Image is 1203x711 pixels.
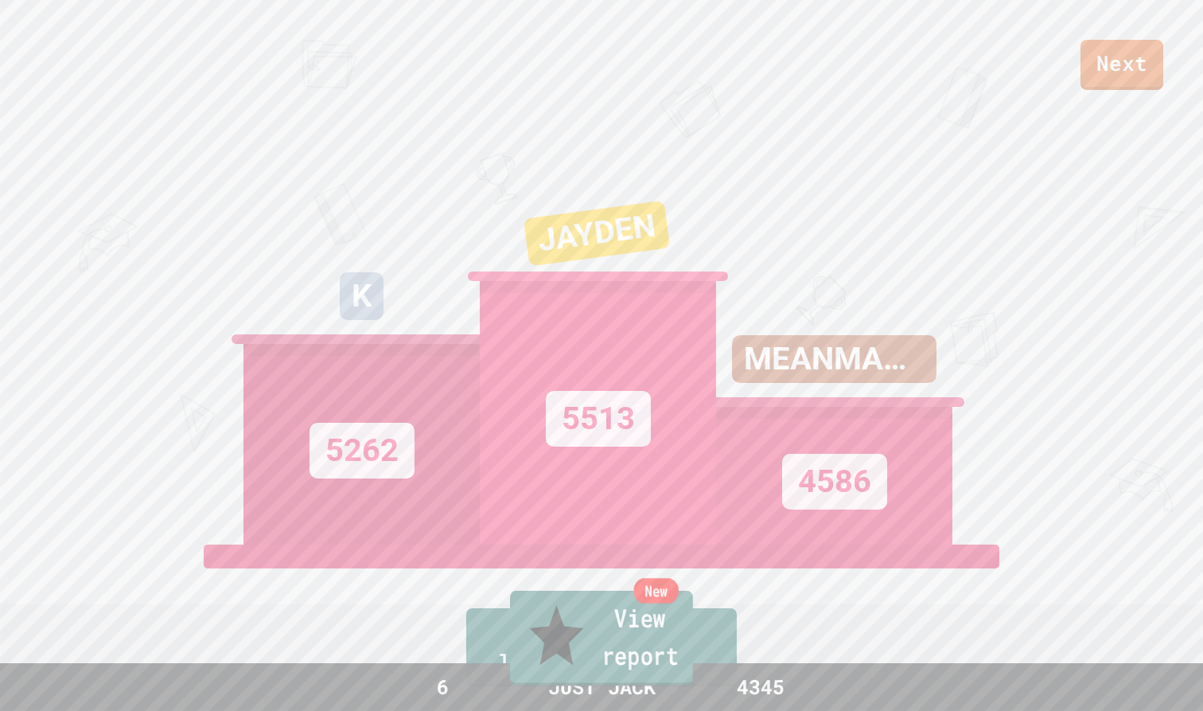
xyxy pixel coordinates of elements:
[633,578,679,604] div: New
[523,201,669,267] div: JAYDEN
[782,454,887,510] div: 4586
[310,423,415,479] div: 5262
[546,391,651,447] div: 5513
[1080,40,1163,90] a: Next
[340,272,383,320] div: K
[510,591,693,686] a: View report
[732,335,936,383] div: MEANMANTRA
